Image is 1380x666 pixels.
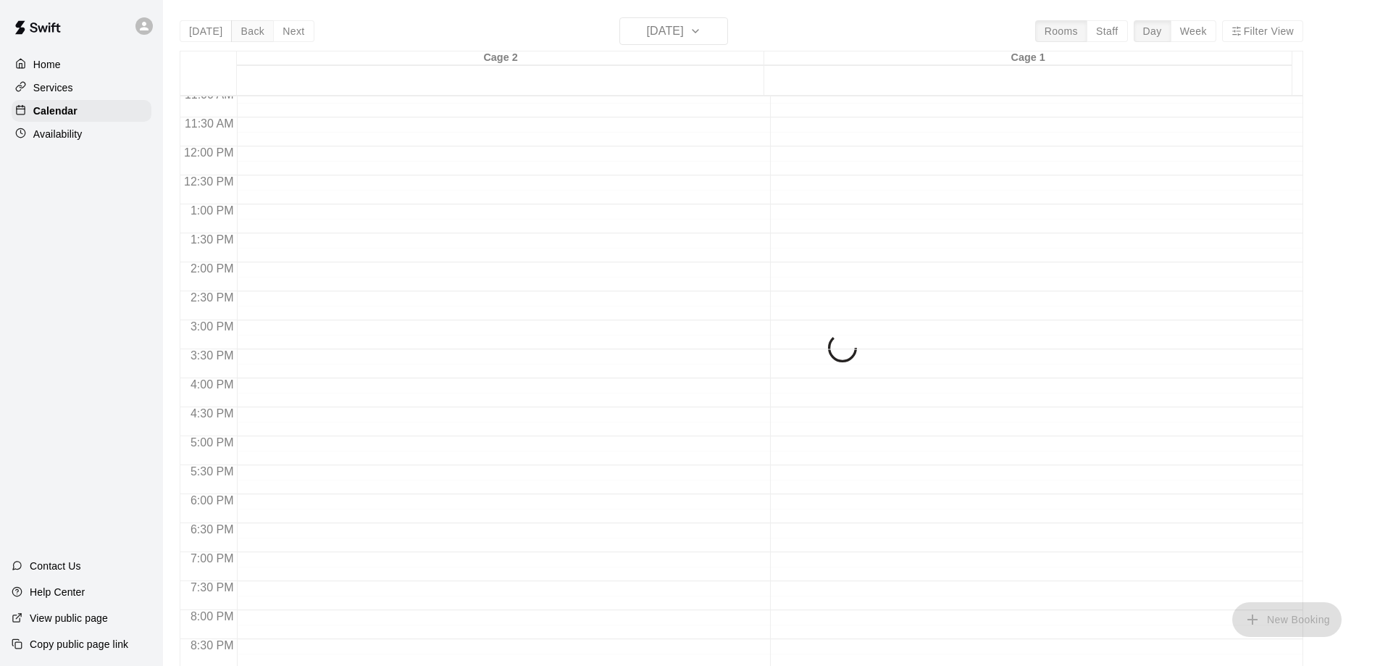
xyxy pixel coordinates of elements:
div: Cage 1 [764,51,1292,65]
span: 1:00 PM [187,204,238,217]
p: Services [33,80,73,95]
p: Copy public page link [30,637,128,652]
div: Cage 2 [237,51,764,65]
span: 4:30 PM [187,407,238,420]
span: 5:00 PM [187,436,238,449]
a: Availability [12,123,151,145]
span: 6:30 PM [187,523,238,536]
span: 5:30 PM [187,465,238,478]
span: You don't have the permission to add bookings [1232,612,1342,625]
span: 2:30 PM [187,291,238,304]
a: Home [12,54,151,75]
span: 11:30 AM [181,117,238,130]
span: 3:30 PM [187,349,238,362]
span: 12:30 PM [180,175,237,188]
p: View public page [30,611,108,625]
span: 8:30 PM [187,639,238,652]
span: 6:00 PM [187,494,238,507]
span: 3:00 PM [187,320,238,333]
a: Calendar [12,100,151,122]
a: Services [12,77,151,99]
span: 4:00 PM [187,378,238,391]
p: Calendar [33,104,78,118]
p: Contact Us [30,559,81,573]
p: Help Center [30,585,85,599]
span: 12:00 PM [180,146,237,159]
span: 8:00 PM [187,610,238,623]
span: 7:00 PM [187,552,238,565]
p: Availability [33,127,83,141]
span: 1:30 PM [187,233,238,246]
span: 7:30 PM [187,581,238,594]
p: Home [33,57,61,72]
span: 2:00 PM [187,262,238,275]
